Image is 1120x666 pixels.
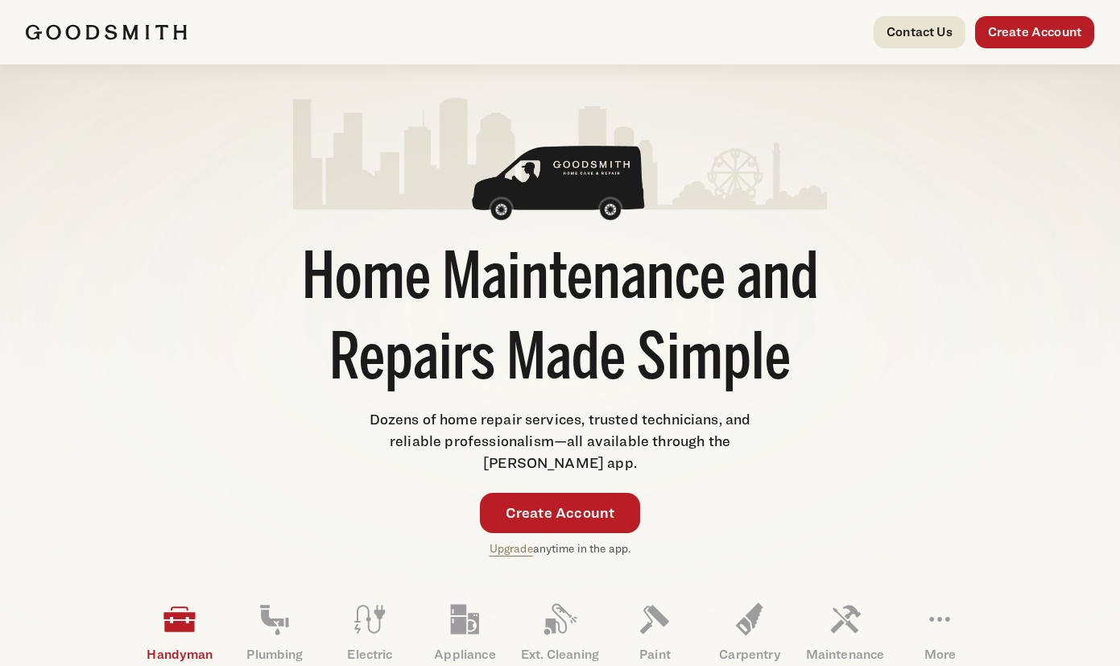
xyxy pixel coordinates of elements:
[26,24,187,40] img: Goodsmith
[975,16,1094,48] a: Create Account
[490,541,533,555] a: Upgrade
[874,16,965,48] a: Contact Us
[607,645,702,664] p: Paint
[480,493,641,533] a: Create Account
[512,645,607,664] p: Ext. Cleaning
[132,645,227,664] p: Handyman
[293,241,828,402] h1: Home Maintenance and Repairs Made Simple
[417,645,512,664] p: Appliance
[490,540,631,558] p: anytime in the app.
[322,645,417,664] p: Electric
[702,645,797,664] p: Carpentry
[370,411,751,471] span: Dozens of home repair services, trusted technicians, and reliable professionalism—all available t...
[892,645,987,664] p: More
[797,645,892,664] p: Maintenance
[227,645,322,664] p: Plumbing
